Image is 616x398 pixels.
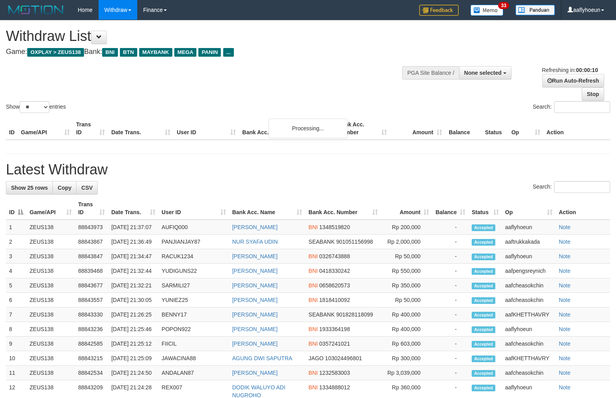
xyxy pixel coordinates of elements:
a: [PERSON_NAME] [232,297,278,303]
span: Copy 1232583003 to clipboard [319,370,350,376]
a: Note [559,384,571,391]
td: ZEUS138 [26,322,75,337]
span: Accepted [472,341,495,348]
span: BNI [308,282,317,289]
th: User ID [174,117,239,140]
td: - [432,322,469,337]
select: Showentries [20,101,49,113]
a: Copy [52,181,77,194]
span: Copy 1334888012 to clipboard [319,384,350,391]
span: Copy 1348519820 to clipboard [319,224,350,230]
td: [DATE] 21:30:05 [108,293,159,307]
td: [DATE] 21:32:44 [108,264,159,278]
td: [DATE] 21:34:47 [108,249,159,264]
td: ZEUS138 [26,337,75,351]
th: Balance: activate to sort column ascending [432,197,469,220]
th: Amount [390,117,445,140]
th: Trans ID: activate to sort column ascending [75,197,108,220]
td: Rp 400,000 [381,322,432,337]
a: [PERSON_NAME] [232,268,278,274]
td: aaflyhoeun [502,220,556,235]
td: 88843847 [75,249,108,264]
td: POPON922 [159,322,229,337]
td: Rp 550,000 [381,264,432,278]
td: SARMILI27 [159,278,229,293]
td: - [432,278,469,293]
th: Balance [445,117,482,140]
span: MEGA [174,48,197,57]
td: 6 [6,293,26,307]
th: Bank Acc. Name: activate to sort column ascending [229,197,306,220]
th: ID: activate to sort column descending [6,197,26,220]
span: BNI [308,384,317,391]
td: 9 [6,337,26,351]
label: Search: [533,101,610,113]
span: PANIN [198,48,221,57]
label: Show entries [6,101,66,113]
a: [PERSON_NAME] [232,341,278,347]
td: ZEUS138 [26,249,75,264]
a: [PERSON_NAME] [232,370,278,376]
td: 2 [6,235,26,249]
td: - [432,337,469,351]
td: aaflyhoeun [502,249,556,264]
td: 7 [6,307,26,322]
td: AUFIQ000 [159,220,229,235]
a: [PERSON_NAME] [232,326,278,332]
th: Action [543,117,610,140]
td: - [432,220,469,235]
span: Accepted [472,312,495,318]
span: Accepted [472,283,495,289]
span: BNI [308,224,317,230]
td: ZEUS138 [26,293,75,307]
img: Feedback.jpg [419,5,459,16]
td: [DATE] 21:32:21 [108,278,159,293]
th: User ID: activate to sort column ascending [159,197,229,220]
a: NUR SYAFA UDIN [232,239,278,245]
span: Copy 1933364198 to clipboard [319,326,350,332]
th: Bank Acc. Name [239,117,334,140]
td: ZEUS138 [26,235,75,249]
span: JAGO [308,355,323,361]
a: [PERSON_NAME] [232,311,278,318]
span: 33 [498,2,509,9]
a: Stop [582,87,604,101]
td: aafcheasokchin [502,293,556,307]
td: 88843215 [75,351,108,366]
span: BNI [308,370,317,376]
td: aaftrukkakada [502,235,556,249]
button: None selected [459,66,511,80]
h1: Withdraw List [6,28,403,44]
a: [PERSON_NAME] [232,282,278,289]
span: Accepted [472,355,495,362]
span: Accepted [472,224,495,231]
th: Game/API: activate to sort column ascending [26,197,75,220]
span: Copy 0326743888 to clipboard [319,253,350,259]
td: Rp 50,000 [381,293,432,307]
img: panduan.png [515,5,555,15]
td: [DATE] 21:25:09 [108,351,159,366]
td: - [432,293,469,307]
a: Note [559,370,571,376]
h1: Latest Withdraw [6,162,610,178]
a: Note [559,239,571,245]
td: FIICIL [159,337,229,351]
td: 88843236 [75,322,108,337]
span: Accepted [472,268,495,275]
span: BTN [120,48,137,57]
span: Accepted [472,385,495,391]
td: aafcheasokchin [502,337,556,351]
span: CSV [81,185,93,191]
td: 3 [6,249,26,264]
span: Accepted [472,254,495,260]
td: YUNIEZ25 [159,293,229,307]
td: [DATE] 21:25:12 [108,337,159,351]
td: RACUK1234 [159,249,229,264]
td: [DATE] 21:24:50 [108,366,159,380]
img: MOTION_logo.png [6,4,66,16]
a: AGUNG DWI SAPUTRA [232,355,292,361]
span: Accepted [472,370,495,377]
th: Op [508,117,543,140]
span: SEABANK [308,239,334,245]
span: BNI [308,326,317,332]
